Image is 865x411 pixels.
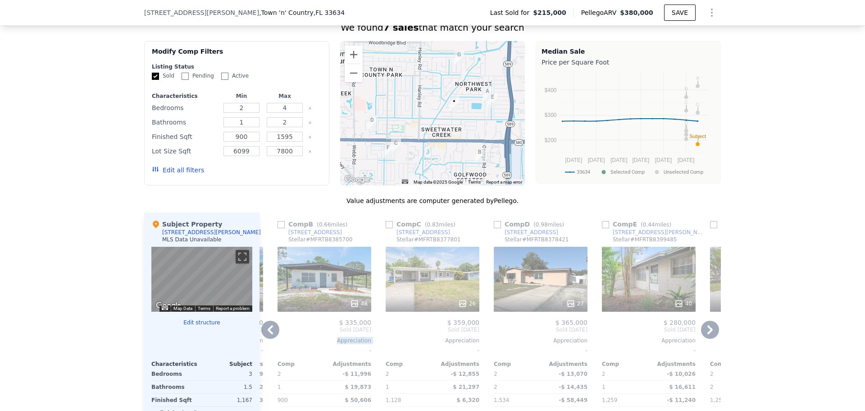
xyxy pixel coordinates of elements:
div: Adjustments [649,360,696,368]
button: Zoom in [345,46,363,64]
div: 5928 Yorkshire Rd [483,87,492,102]
span: Sold [DATE] [602,326,696,333]
a: Report a problem [216,306,250,311]
text: Subject [689,134,706,139]
text: [DATE] [632,157,649,163]
span: -$ 10,026 [667,371,696,377]
div: Bathrooms [152,116,218,129]
div: Listing Status [152,63,322,70]
span: [STREET_ADDRESS][PERSON_NAME] [144,8,259,17]
div: Stellar # MFRTB8378421 [505,236,569,243]
span: 900 [278,397,288,403]
span: $ 280,000 [664,319,696,326]
span: -$ 13,070 [559,371,587,377]
div: Appreciation [386,337,479,344]
text: 33634 [577,169,590,175]
button: Toggle fullscreen view [236,250,249,263]
div: 5101 Town N Country Blvd [383,143,393,158]
span: $ 16,611 [669,384,696,390]
span: 1,259 [602,397,617,403]
label: Active [221,72,249,80]
div: Stellar # MFRTB8385700 [288,236,352,243]
div: Appreciation [602,337,696,344]
div: MLS Data Unavailable [162,236,222,243]
a: Open this area in Google Maps (opens a new window) [342,174,372,185]
span: $ 365,000 [555,319,587,326]
div: Subject [202,360,252,368]
button: SAVE [664,5,696,21]
div: Modify Comp Filters [152,47,322,63]
span: $ 21,297 [453,384,479,390]
div: Comp [386,360,432,368]
span: ( miles) [530,222,568,228]
span: ( miles) [313,222,351,228]
span: -$ 12,855 [451,371,479,377]
text: G [696,102,700,107]
span: -$ 58,449 [559,397,587,403]
svg: A chart. [542,69,715,181]
span: ( miles) [421,222,459,228]
span: $ 6,320 [457,397,479,403]
div: Comp [494,360,541,368]
text: B [684,86,687,92]
text: F [685,128,688,134]
div: Comp [710,360,757,368]
span: Pellego ARV [581,8,620,17]
div: Price per Square Foot [542,56,715,69]
div: Lot Size Sqft [152,145,218,157]
div: Street View [151,247,252,312]
div: [STREET_ADDRESS] [288,229,342,236]
text: $200 [545,137,557,143]
div: Comp E [602,220,675,229]
a: Terms (opens in new tab) [468,180,481,185]
span: Sold [DATE] [386,326,479,333]
a: [STREET_ADDRESS] [386,229,450,236]
text: [DATE] [678,157,695,163]
span: Map data ©2025 Google [414,180,463,185]
div: 2 [710,381,755,393]
div: Map [151,247,252,312]
button: Show Options [703,4,721,22]
a: Report a map error [486,180,522,185]
strong: 7 sales [383,22,419,33]
div: - [710,344,804,357]
div: 1 [278,381,323,393]
div: Adjustments [432,360,479,368]
div: 1 [386,381,431,393]
div: Subject Property [151,220,222,229]
span: $ 359,000 [447,319,479,326]
label: Pending [182,72,214,80]
text: [DATE] [655,157,672,163]
div: [STREET_ADDRESS][PERSON_NAME] [613,229,706,236]
span: , Town 'n' Country [259,8,345,17]
div: 1,167 [204,394,252,406]
span: $ 19,873 [345,384,371,390]
div: 6507 La Mesa Cir [475,148,485,163]
button: Clear [308,150,312,153]
a: [STREET_ADDRESS] [494,229,558,236]
div: - [494,344,587,357]
span: 0.66 [319,222,331,228]
span: 1,250 [710,397,725,403]
div: Comp [278,360,324,368]
div: [STREET_ADDRESS] [396,229,450,236]
button: Keyboard shortcuts [162,306,168,310]
div: 1 [602,381,647,393]
span: Sold [DATE] [278,326,371,333]
label: Sold [152,72,174,80]
span: 2 [494,371,497,377]
div: Stellar # MFRTB8399485 [613,236,677,243]
span: $380,000 [620,9,653,16]
div: - [386,344,479,357]
a: [STREET_ADDRESS][PERSON_NAME] [602,229,706,236]
text: $400 [545,87,557,93]
div: Stellar # MFRTB8377801 [396,236,460,243]
span: 2 [710,371,714,377]
div: Adjustments [324,360,371,368]
img: Google [342,174,372,185]
div: 2 [494,381,539,393]
div: 1.5 [204,381,252,393]
text: Selected Comp [610,169,645,175]
button: Edit all filters [152,166,204,175]
text: [DATE] [588,157,605,163]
